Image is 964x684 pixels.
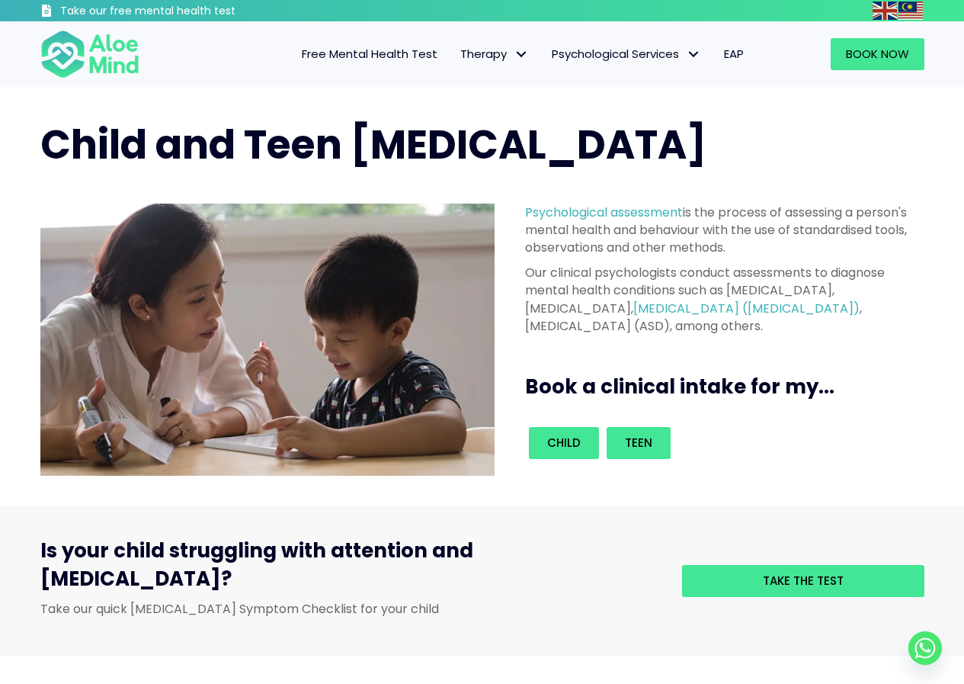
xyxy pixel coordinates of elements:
[713,38,755,70] a: EAP
[40,117,706,172] span: Child and Teen [MEDICAL_DATA]
[908,631,942,665] a: Whatsapp
[873,2,897,20] img: en
[525,423,915,463] div: Book an intake for my...
[40,537,659,600] h3: Is your child struggling with attention and [MEDICAL_DATA]?
[846,46,909,62] span: Book Now
[763,573,844,589] span: Take the test
[40,204,495,477] img: child assessment
[552,46,701,62] span: Psychological Services
[460,46,529,62] span: Therapy
[525,373,930,400] h3: Book a clinical intake for my...
[547,435,581,451] span: Child
[529,427,599,459] a: Child
[682,565,924,597] a: Take the test
[831,38,924,70] a: Book Now
[290,38,449,70] a: Free Mental Health Test
[540,38,713,70] a: Psychological ServicesPsychological Services: submenu
[40,4,317,21] a: Take our free mental health test
[40,29,139,79] img: Aloe mind Logo
[302,46,437,62] span: Free Mental Health Test
[607,427,671,459] a: Teen
[449,38,540,70] a: TherapyTherapy: submenu
[873,2,898,19] a: English
[898,2,924,19] a: Malay
[683,43,705,66] span: Psychological Services: submenu
[625,435,652,451] span: Teen
[525,204,915,257] p: is the process of assessing a person's mental health and behaviour with the use of standardised t...
[898,2,923,20] img: ms
[60,4,317,19] h3: Take our free mental health test
[525,204,683,221] a: Psychological assessment
[633,300,860,317] a: [MEDICAL_DATA] ([MEDICAL_DATA])
[525,264,915,335] p: Our clinical psychologists conduct assessments to diagnose mental health conditions such as [MEDI...
[724,46,744,62] span: EAP
[40,600,659,618] p: Take our quick [MEDICAL_DATA] Symptom Checklist for your child
[159,38,755,70] nav: Menu
[511,43,533,66] span: Therapy: submenu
